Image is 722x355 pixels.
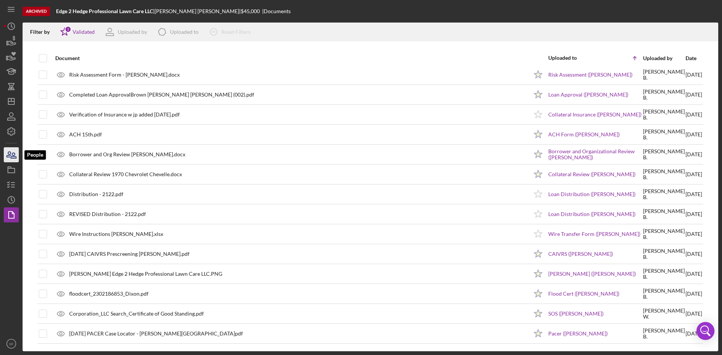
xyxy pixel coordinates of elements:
[548,231,640,237] a: Wire Transfer Form ([PERSON_NAME])
[686,125,702,144] div: [DATE]
[696,322,714,340] div: Open Intercom Messenger
[170,29,199,35] div: Uploaded to
[69,72,180,78] div: Risk Assessment Form - [PERSON_NAME].docx
[643,288,685,300] div: [PERSON_NAME] B .
[643,148,685,160] div: [PERSON_NAME] B .
[643,228,685,240] div: [PERSON_NAME] B .
[73,29,95,35] div: Validated
[643,89,685,101] div: [PERSON_NAME] B .
[686,185,702,204] div: [DATE]
[686,65,702,84] div: [DATE]
[548,211,636,217] a: Loan Distribution ([PERSON_NAME])
[686,165,702,184] div: [DATE]
[548,331,608,337] a: Pacer ([PERSON_NAME])
[548,271,636,277] a: [PERSON_NAME] ([PERSON_NAME])
[204,24,258,39] button: Reset Filters
[548,148,642,160] a: Borrower and Organizational Review ([PERSON_NAME])
[548,131,620,137] a: ACH Form ([PERSON_NAME])
[548,92,628,98] a: Loan Approval ([PERSON_NAME])
[155,8,241,14] div: [PERSON_NAME] [PERSON_NAME] |
[686,324,702,343] div: [DATE]
[686,264,702,283] div: [DATE]
[69,271,222,277] div: [PERSON_NAME] Edge 2 Hedge Professional Lawn Care LLC.PNG
[643,69,685,81] div: [PERSON_NAME] B .
[69,171,182,177] div: Collateral Review 1970 Chevrolet Chevelle.docx
[118,29,147,35] div: Uploaded by
[56,8,153,14] b: Edge 2 Hedge Professional Lawn Care LLC
[643,268,685,280] div: [PERSON_NAME] B .
[69,231,163,237] div: Wire Instructions [PERSON_NAME].xlsx
[69,311,204,317] div: Corporation_LLC Search_Certificate of Good Standing.pdf
[69,211,146,217] div: REVISED Distribution - 2122.pdf
[548,191,636,197] a: Loan Distribution ([PERSON_NAME])
[69,251,190,257] div: [DATE] CAIVRS Prescreening [PERSON_NAME].pdf
[69,131,102,137] div: ACH 15th.pdf
[548,311,604,317] a: SOS ([PERSON_NAME])
[548,251,613,257] a: CAIVRS ([PERSON_NAME])
[686,284,702,303] div: [DATE]
[643,248,685,260] div: [PERSON_NAME] B .
[686,105,702,124] div: [DATE]
[686,205,702,224] div: [DATE]
[548,112,642,118] a: Collateral Insurance ([PERSON_NAME])
[69,191,123,197] div: Distribution - 2122.pdf
[686,225,702,243] div: [DATE]
[30,29,55,35] div: Filter by
[262,8,291,14] div: | Documents
[686,304,702,323] div: [DATE]
[56,8,155,14] div: |
[548,171,636,177] a: Collateral Review ([PERSON_NAME])
[69,331,243,337] div: [DATE] PACER Case Locator - [PERSON_NAME][GEOGRAPHIC_DATA]pdf
[221,24,250,39] div: Reset Filters
[643,188,685,200] div: [PERSON_NAME] B .
[643,168,685,180] div: [PERSON_NAME] B .
[686,55,702,61] div: Date
[686,85,702,104] div: [DATE]
[69,92,254,98] div: Completed Loan ApprovalBrown [PERSON_NAME] [PERSON_NAME] (002).pdf
[548,55,595,61] div: Uploaded to
[643,208,685,220] div: [PERSON_NAME] B .
[548,291,619,297] a: Flood Cert ([PERSON_NAME])
[643,328,685,340] div: [PERSON_NAME] B .
[55,55,528,61] div: Document
[69,151,185,157] div: Borrower and Org Review [PERSON_NAME].docx
[548,72,633,78] a: Risk Assessment ([PERSON_NAME])
[643,55,685,61] div: Uploaded by
[65,26,71,33] div: 2
[69,291,149,297] div: floodcert_2302186853_Dixon.pdf
[643,128,685,140] div: [PERSON_NAME] B .
[23,7,50,16] div: Archived
[69,112,180,118] div: Verification of Insurance w jp added [DATE].pdf
[643,308,685,320] div: [PERSON_NAME] W .
[9,342,14,346] text: SF
[686,245,702,263] div: [DATE]
[4,336,19,351] button: SF
[686,145,702,164] div: [DATE]
[643,109,685,121] div: [PERSON_NAME] B .
[241,8,262,14] div: $45,000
